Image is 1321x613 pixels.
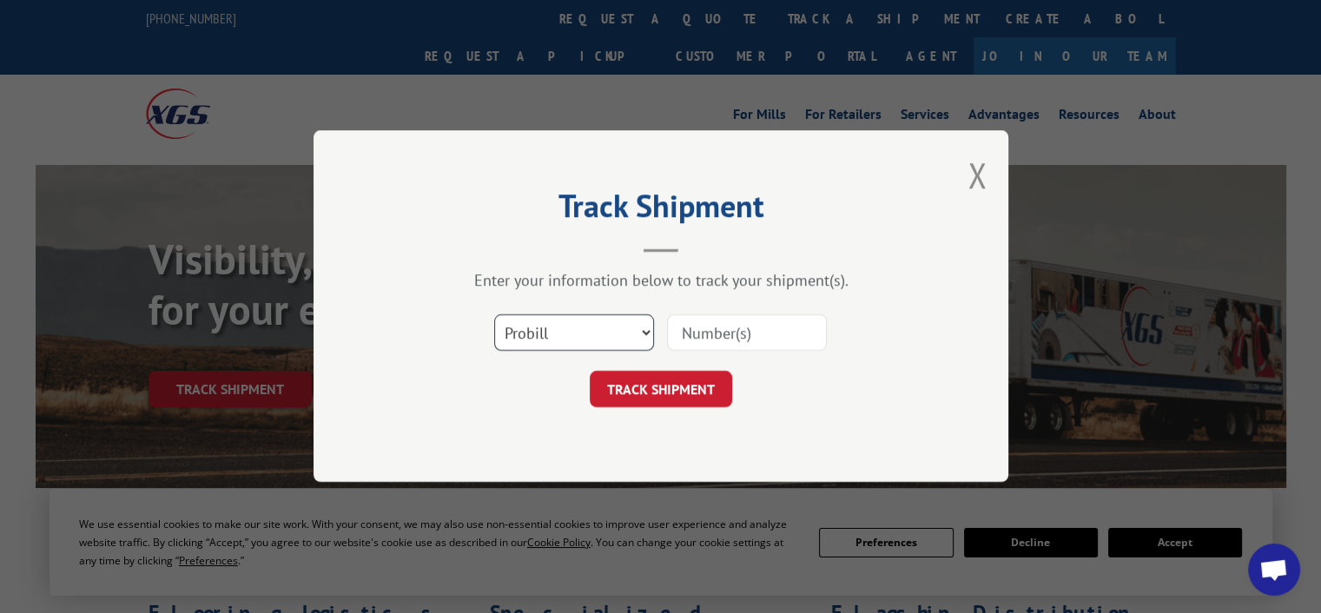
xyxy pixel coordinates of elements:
[667,315,827,352] input: Number(s)
[968,152,987,198] button: Close modal
[400,271,921,291] div: Enter your information below to track your shipment(s).
[400,194,921,227] h2: Track Shipment
[590,372,732,408] button: TRACK SHIPMENT
[1248,544,1300,596] div: Open chat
